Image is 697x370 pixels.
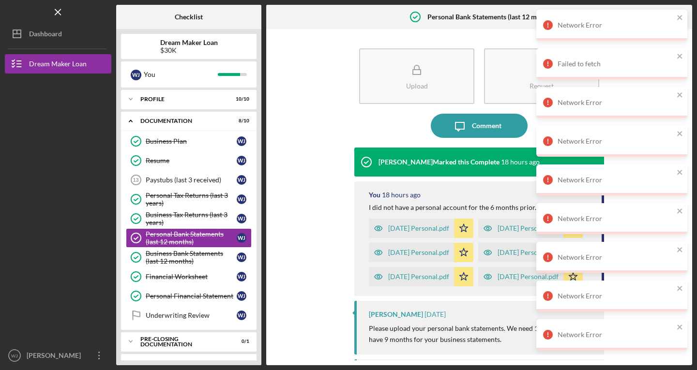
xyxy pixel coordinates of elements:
[140,336,225,347] div: Pre-Closing Documentation
[558,215,674,222] div: Network Error
[126,248,252,267] a: Business Bank Statements (last 12 months)WJ
[388,224,449,232] div: [DATE] Personal.pdf
[144,66,218,83] div: You
[146,211,237,226] div: Business Tax Returns (last 3 years)
[160,46,218,54] div: $30K
[126,306,252,325] a: Underwriting ReviewWJ
[146,311,237,319] div: Underwriting Review
[478,219,583,238] button: [DATE] Personal.pdf
[126,286,252,306] a: Personal Financial StatementWJ
[388,273,449,281] div: [DATE] Personal.pdf
[126,170,252,190] a: 13Paystubs (last 3 received)WJ
[146,157,237,164] div: Resume
[237,311,246,320] div: W J
[146,292,237,300] div: Personal Financial Statement
[558,176,674,184] div: Network Error
[558,21,674,29] div: Network Error
[382,191,421,199] time: 2025-08-18 18:46
[160,39,218,46] b: Dream Maker Loan
[558,331,674,339] div: Network Error
[5,54,111,74] button: Dream Maker Loan
[5,346,111,365] button: WJ[PERSON_NAME]
[369,219,473,238] button: [DATE] Personal.pdf
[146,250,237,265] div: Business Bank Statements (last 12 months)
[146,273,237,281] div: Financial Worksheet
[498,224,559,232] div: [DATE] Personal.pdf
[677,284,683,294] button: close
[558,60,674,68] div: Failed to fetch
[501,158,540,166] time: 2025-08-18 19:20
[369,267,473,286] button: [DATE] Personal.pdf
[558,292,674,300] div: Network Error
[369,311,423,318] div: [PERSON_NAME]
[677,323,683,332] button: close
[237,252,246,262] div: W J
[379,158,500,166] div: [PERSON_NAME] Marked this Complete
[126,190,252,209] a: Personal Tax Returns (last 3 years)WJ
[237,156,246,165] div: W J
[369,204,536,211] div: I did not have a personal account for the 6 months prior.
[677,130,683,139] button: close
[237,233,246,243] div: W J
[146,230,237,246] div: Personal Bank Statements (last 12 months)
[237,194,246,204] div: W J
[424,311,446,318] time: 2025-08-15 19:53
[677,168,683,178] button: close
[498,249,559,256] div: [DATE] Personal.pdf
[133,177,138,183] tspan: 13
[146,192,237,207] div: Personal Tax Returns (last 3 years)
[131,70,141,80] div: W J
[24,346,87,368] div: [PERSON_NAME]
[359,48,474,104] button: Upload
[484,48,599,104] button: Request
[472,114,501,138] div: Comment
[431,114,528,138] button: Comment
[232,118,249,124] div: 8 / 10
[237,214,246,223] div: W J
[677,91,683,100] button: close
[530,82,554,89] div: Request
[126,209,252,228] a: Business Tax Returns (last 3 years)WJ
[498,273,559,281] div: [DATE] Personal.pdf
[388,249,449,256] div: [DATE] Personal.pdf
[29,54,87,76] div: Dream Maker Loan
[11,353,18,358] text: WJ
[140,96,225,102] div: Profile
[126,151,252,170] a: ResumeWJ
[558,137,674,145] div: Network Error
[677,52,683,61] button: close
[427,13,556,21] b: Personal Bank Statements (last 12 months)
[140,118,225,124] div: Documentation
[237,136,246,146] div: W J
[558,253,674,261] div: Network Error
[126,228,252,248] a: Personal Bank Statements (last 12 months)WJ
[478,243,583,262] button: [DATE] Personal.pdf
[29,24,62,46] div: Dashboard
[369,323,594,345] p: Please upload your personal bank statements. We need 12 months. I only have 9 months for your bus...
[677,14,683,23] button: close
[677,207,683,216] button: close
[5,24,111,44] button: Dashboard
[237,175,246,185] div: W J
[677,246,683,255] button: close
[175,13,203,21] b: Checklist
[237,272,246,281] div: W J
[558,99,674,106] div: Network Error
[146,137,237,145] div: Business Plan
[126,132,252,151] a: Business PlanWJ
[232,339,249,344] div: 0 / 1
[126,267,252,286] a: Financial WorksheetWJ
[369,243,473,262] button: [DATE] Personal.pdf
[478,267,583,286] button: [DATE] Personal.pdf
[232,96,249,102] div: 10 / 10
[406,82,428,89] div: Upload
[369,191,380,199] div: You
[146,176,237,184] div: Paystubs (last 3 received)
[237,291,246,301] div: W J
